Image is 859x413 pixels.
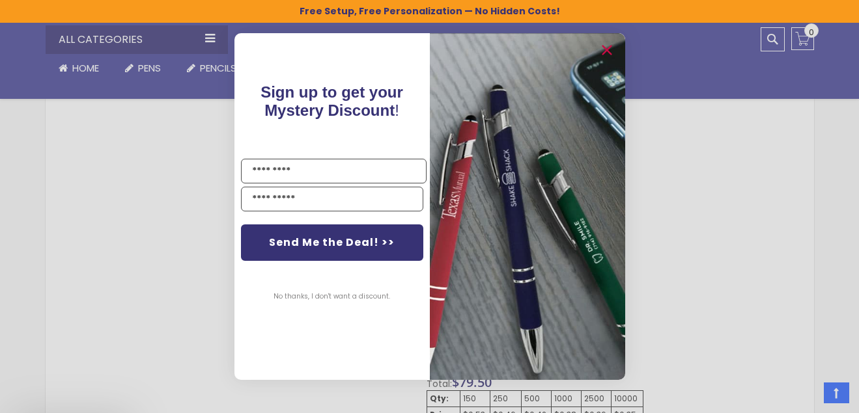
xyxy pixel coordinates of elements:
[430,33,625,380] img: pop-up-image
[261,83,403,119] span: Sign up to get your Mystery Discount
[597,40,617,60] button: Close dialog
[241,224,423,261] button: Send Me the Deal! >>
[752,378,859,413] iframe: Google Customer Reviews
[267,280,397,313] button: No thanks, I don't want a discount.
[261,83,403,119] span: !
